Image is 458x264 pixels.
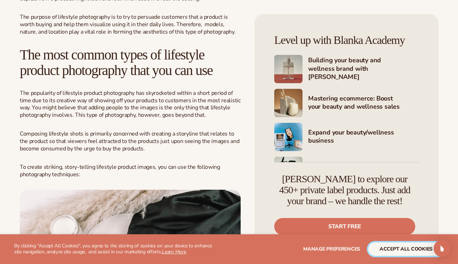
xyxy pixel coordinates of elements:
div: Open Intercom Messenger [434,240,451,257]
h4: Building your beauty and wellness brand with [PERSON_NAME] [308,56,419,82]
img: Shopify Image 8 [274,157,303,185]
span: Manage preferences [303,246,360,252]
a: Learn More [162,248,186,255]
img: Shopify Image 5 [274,55,303,83]
p: By clicking "Accept All Cookies", you agree to the storing of cookies on your device to enhance s... [14,243,217,255]
h4: Level up with Blanka Academy [274,34,419,46]
h4: [PERSON_NAME] to explore our 450+ private label products. Just add your brand – we handle the rest! [274,174,415,206]
a: Shopify Image 5 Building your beauty and wellness brand with [PERSON_NAME] [274,55,419,83]
a: Shopify Image 8 Marketing your beauty and wellness brand 101 [274,157,419,185]
h4: Expand your beauty/wellness business [308,128,419,146]
span: The popularity of lifestyle product photography has skyrocketed within a short period of time due... [20,89,241,119]
h2: The most common types of lifestyle product photography that you can use [20,47,241,78]
h4: Mastering ecommerce: Boost your beauty and wellness sales [308,94,419,112]
button: Manage preferences [303,242,360,256]
span: Composing lifestyle shots is primarily concerned with creating a storyline that relates to the pr... [20,130,239,153]
span: To create striking, story-telling lifestyle product images, you can use the following photography... [20,163,220,178]
a: Shopify Image 6 Mastering ecommerce: Boost your beauty and wellness sales [274,89,419,117]
button: accept all cookies [368,242,444,256]
a: Shopify Image 7 Expand your beauty/wellness business [274,123,419,151]
a: Start free [274,218,415,235]
img: Shopify Image 7 [274,123,303,151]
span: The purpose of lifestyle photography is to try to persuade customers that a product is worth buyi... [20,13,235,36]
img: Shopify Image 6 [274,89,303,117]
